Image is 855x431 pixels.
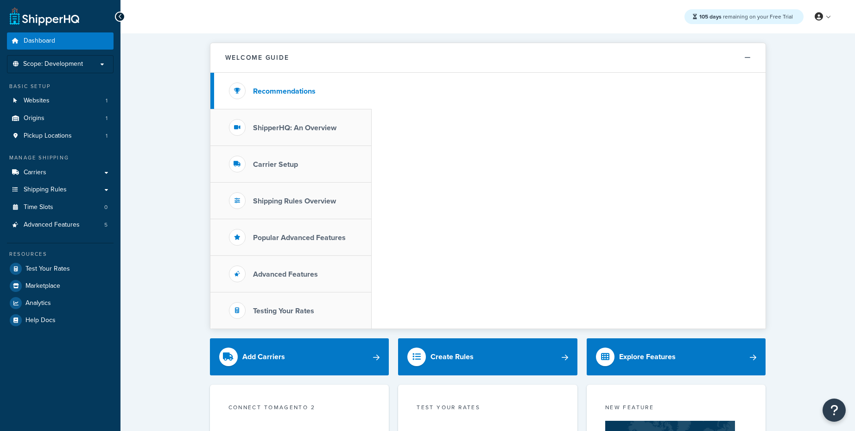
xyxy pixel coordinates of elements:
[7,110,114,127] li: Origins
[242,350,285,363] div: Add Carriers
[7,154,114,162] div: Manage Shipping
[24,169,46,177] span: Carriers
[210,43,766,73] button: Welcome Guide
[106,132,108,140] span: 1
[253,307,314,315] h3: Testing Your Rates
[7,164,114,181] a: Carriers
[106,114,108,122] span: 1
[253,197,336,205] h3: Shipping Rules Overview
[7,312,114,329] a: Help Docs
[605,403,747,414] div: New Feature
[823,399,846,422] button: Open Resource Center
[431,350,474,363] div: Create Rules
[24,97,50,105] span: Websites
[699,13,722,21] strong: 105 days
[253,160,298,169] h3: Carrier Setup
[25,265,70,273] span: Test Your Rates
[7,127,114,145] li: Pickup Locations
[7,260,114,277] a: Test Your Rates
[106,97,108,105] span: 1
[7,110,114,127] a: Origins1
[7,82,114,90] div: Basic Setup
[7,250,114,258] div: Resources
[25,317,56,324] span: Help Docs
[24,37,55,45] span: Dashboard
[24,186,67,194] span: Shipping Rules
[417,403,559,414] div: Test your rates
[7,32,114,50] a: Dashboard
[210,338,389,375] a: Add Carriers
[24,203,53,211] span: Time Slots
[7,92,114,109] a: Websites1
[7,199,114,216] li: Time Slots
[253,234,346,242] h3: Popular Advanced Features
[253,270,318,279] h3: Advanced Features
[7,92,114,109] li: Websites
[253,124,336,132] h3: ShipperHQ: An Overview
[619,350,676,363] div: Explore Features
[225,54,289,61] h2: Welcome Guide
[104,203,108,211] span: 0
[7,181,114,198] a: Shipping Rules
[7,295,114,311] a: Analytics
[253,87,316,95] h3: Recommendations
[228,403,371,414] div: Connect to Magento 2
[25,299,51,307] span: Analytics
[7,127,114,145] a: Pickup Locations1
[7,216,114,234] a: Advanced Features5
[699,13,793,21] span: remaining on your Free Trial
[23,60,83,68] span: Scope: Development
[7,216,114,234] li: Advanced Features
[24,132,72,140] span: Pickup Locations
[398,338,577,375] a: Create Rules
[7,199,114,216] a: Time Slots0
[104,221,108,229] span: 5
[587,338,766,375] a: Explore Features
[24,114,44,122] span: Origins
[7,278,114,294] a: Marketplace
[25,282,60,290] span: Marketplace
[24,221,80,229] span: Advanced Features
